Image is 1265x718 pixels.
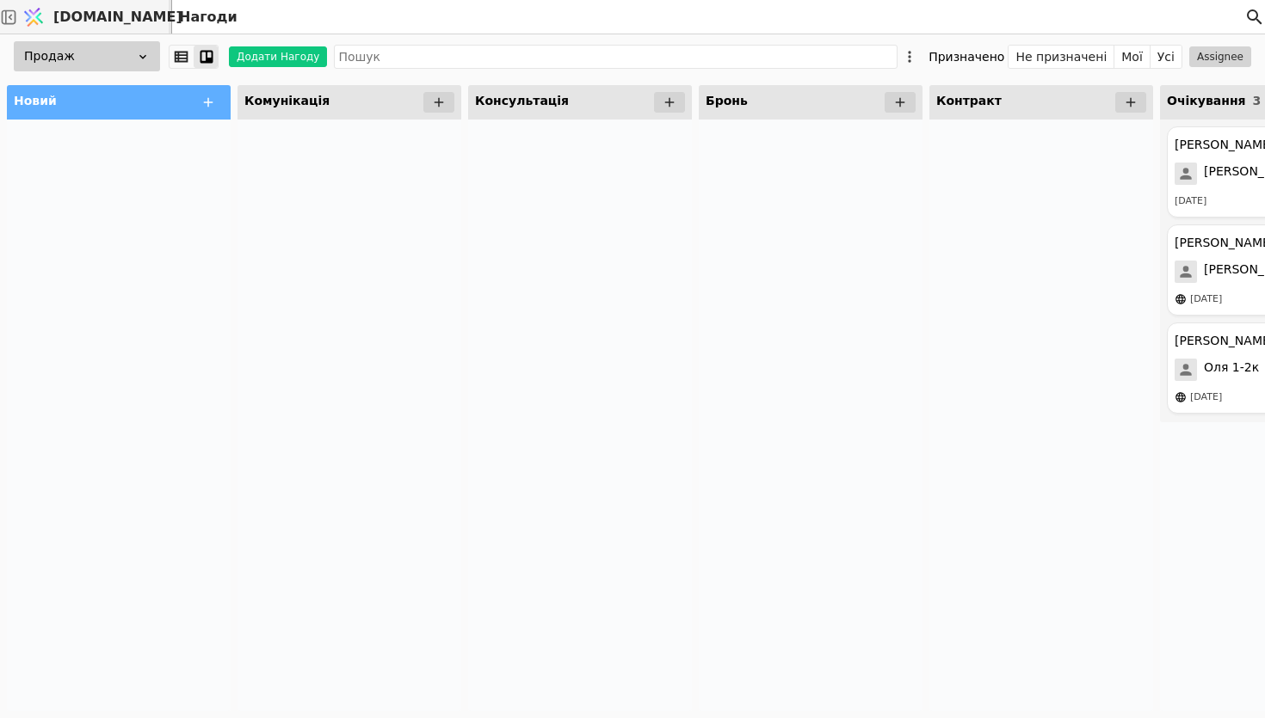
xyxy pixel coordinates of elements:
[1009,45,1114,69] button: Не призначені
[1253,94,1262,107] span: 3
[1175,391,1187,403] img: online-store.svg
[229,46,327,67] button: Додати Нагоду
[475,94,569,107] span: Консультація
[936,94,1002,107] span: Контракт
[929,45,1004,69] div: Призначено
[14,94,57,107] span: Новий
[1151,45,1182,69] button: Усі
[1175,293,1187,305] img: online-store.svg
[1204,359,1259,381] span: Оля 1-2к
[1114,45,1151,69] button: Мої
[21,1,46,34] img: Logo
[1175,194,1206,209] div: [DATE]
[17,1,172,34] a: [DOMAIN_NAME]
[14,41,160,71] div: Продаж
[1190,292,1222,307] div: [DATE]
[1189,46,1251,67] button: Assignee
[244,94,330,107] span: Комунікація
[219,46,327,67] a: Додати Нагоду
[706,94,748,107] span: Бронь
[172,7,238,28] h2: Нагоди
[1167,94,1246,107] span: Очікування
[1190,390,1222,405] div: [DATE]
[334,45,898,69] input: Пошук
[53,7,182,28] span: [DOMAIN_NAME]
